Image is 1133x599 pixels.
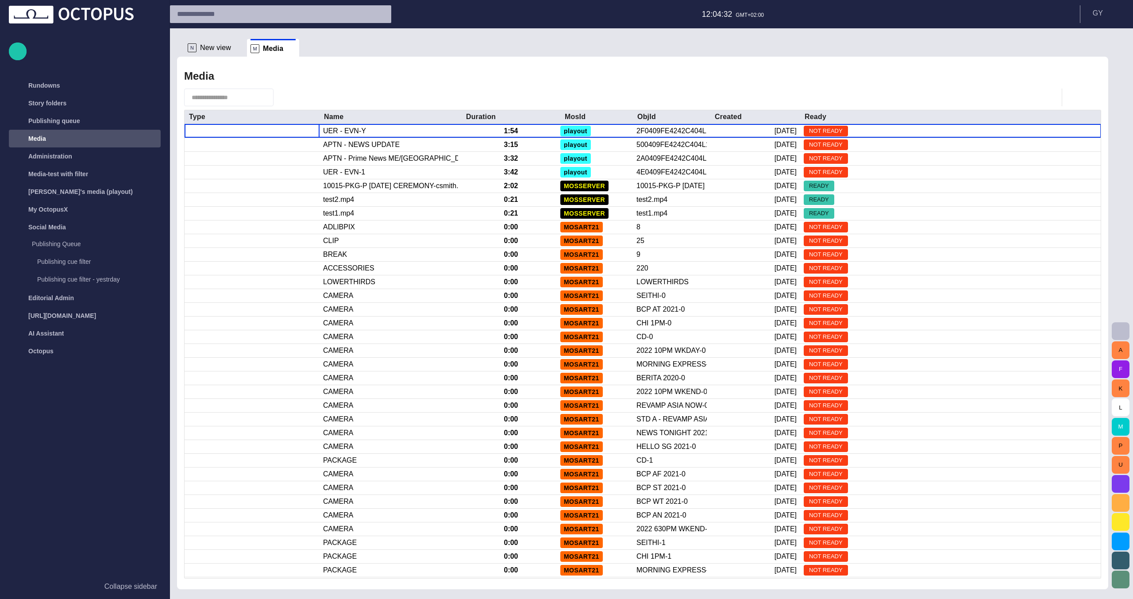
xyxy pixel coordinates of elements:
div: 0:00 [504,497,518,506]
div: PACKAGE [323,456,357,465]
div: Ready [805,112,826,121]
ul: main menu [9,77,161,360]
div: 3/25/2005 [775,154,797,163]
div: 8/4/2022 [775,181,797,191]
p: Editorial Admin [28,294,74,302]
div: 0:00 [504,456,518,465]
p: [PERSON_NAME]'s media (playout) [28,187,133,196]
div: 0:00 [504,318,518,328]
div: BCP ST 2021-0 [636,483,686,493]
p: Administration [28,152,72,161]
div: 8/28/2018 [775,318,797,328]
span: New view [200,43,231,52]
div: Media-test with filter [9,165,161,183]
div: CAMERA [323,414,353,424]
div: ObjId [637,112,656,121]
div: CHI 1PM-1 [636,552,671,561]
div: APTN - NEWS UPDATE [323,140,400,150]
div: 0:21 [504,209,518,218]
div: 0:00 [504,291,518,301]
span: MOSART21 [564,457,599,464]
div: 4/18/2018 [775,552,797,561]
div: MORNING EXPRESS-0 [636,359,707,369]
span: NOT READY [804,442,848,451]
div: 4E0409FE4242C404L1I [636,167,707,177]
span: NOT READY [804,552,848,561]
div: UER - EVN-Y [323,126,366,136]
span: MOSART21 [564,334,599,340]
div: 1/31/2022 [775,346,797,356]
div: 10/2/2020 [775,359,797,369]
span: NOT READY [804,291,848,300]
span: MOSART21 [564,471,599,477]
span: MOSART21 [564,238,599,244]
div: CAMERA [323,428,353,438]
div: HELLO SG 2021-0 [636,442,696,452]
div: Publishing queue [9,112,161,130]
span: NOT READY [804,319,848,328]
p: M [250,44,259,53]
span: MOSART21 [564,224,599,230]
span: MOSART21 [564,553,599,560]
div: LOWERTHIRDS [636,277,689,287]
div: 0:00 [504,277,518,287]
span: MOSART21 [564,279,599,285]
span: READY [804,195,834,204]
div: CAMERA [323,401,353,410]
div: MosId [565,112,586,121]
h2: Media [184,70,214,82]
div: 10015-PKG-P JUNETEENTH CEREMONY-csmith.mp4 [323,181,458,191]
span: NOT READY [804,223,848,232]
div: test1.mp4 [323,209,354,218]
span: NOT READY [804,374,848,383]
div: Publishing cue filter - yestrday [19,271,161,289]
div: 0:00 [504,359,518,369]
div: 2022 630PM WKEND-0 [636,524,707,534]
span: playout [564,142,587,148]
span: MOSSERVER [564,210,605,216]
div: REVAMP ASIA NOW-0 [636,401,707,410]
span: MOSART21 [564,375,599,381]
img: Octopus News Room [9,6,134,23]
div: CHI 1PM-0 [636,318,671,328]
p: Story folders [28,99,66,108]
span: MOSART21 [564,348,599,354]
p: Collapse sidebar [104,581,157,592]
div: 10015-PKG-P JUNETEENTH CEREMONY-csmith.mp4 [636,181,707,191]
div: 2022 10PM WKEND-0 [636,387,707,397]
div: 25 [636,236,644,246]
p: [URL][DOMAIN_NAME] [28,311,96,320]
p: 12:04:32 [702,8,732,20]
button: M [1112,418,1129,436]
span: NOT READY [804,456,848,465]
div: 2/3/2022 [775,263,797,273]
div: 220 [636,263,648,273]
div: 8 [636,222,640,232]
div: 0:00 [504,565,518,575]
div: UER - EVN-1 [323,167,365,177]
div: PACKAGE [323,538,357,548]
div: [URL][DOMAIN_NAME] [9,307,161,325]
div: 2A0409FE4242C404L1I [636,154,707,163]
span: MOSART21 [564,567,599,573]
div: CAMERA [323,524,353,534]
span: NOT READY [804,525,848,533]
div: CLIP [323,236,339,246]
div: 0:00 [504,552,518,561]
div: 3/7/2021 [775,305,797,314]
span: NOT READY [804,566,848,575]
div: 3:15 [504,140,518,150]
span: MOSSERVER [564,197,605,203]
button: Collapse sidebar [9,578,161,595]
div: CD-1 [636,456,653,465]
div: 0:00 [504,305,518,314]
div: 11/21/2020 [775,414,797,424]
div: BREAK [323,250,347,259]
div: 10/2/2020 [775,565,797,575]
div: CAMERA [323,346,353,356]
div: 0:00 [504,428,518,438]
span: READY [804,209,834,218]
span: NOT READY [804,497,848,506]
div: Publishing cue filter [19,254,161,271]
div: 10/4/2021 [775,442,797,452]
